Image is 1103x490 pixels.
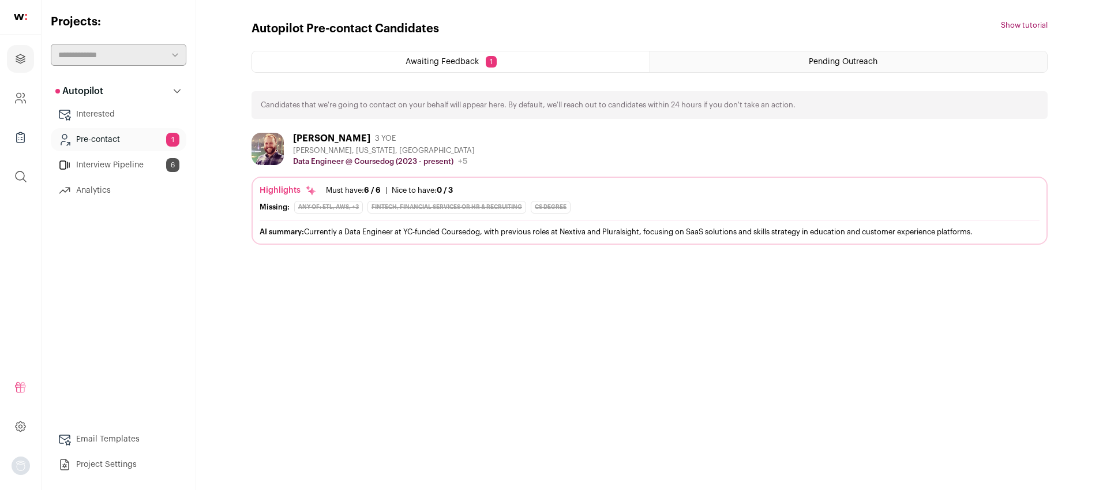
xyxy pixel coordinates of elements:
[326,186,381,195] div: Must have:
[7,45,34,73] a: Projects
[809,58,877,66] span: Pending Outreach
[260,228,304,235] span: AI summary:
[51,128,186,151] a: Pre-contact1
[293,133,370,144] div: [PERSON_NAME]
[260,203,290,212] div: Missing:
[294,201,363,214] div: Any of: ETL, AWS, +3
[1001,21,1048,30] button: Show tutorial
[650,51,1047,72] a: Pending Outreach
[486,56,497,68] span: 1
[51,14,186,30] h2: Projects:
[437,186,453,194] span: 0 / 3
[51,103,186,126] a: Interested
[458,158,467,166] span: +5
[51,154,186,177] a: Interview Pipeline6
[252,21,439,37] h1: Autopilot Pre-contact Candidates
[55,84,103,98] p: Autopilot
[252,133,284,165] img: a6b327358b29f602f97ed4f162c5a71672ebd1ff4f1eb759166aa4cf39034aca.jpg
[51,453,186,476] a: Project Settings
[12,457,30,475] img: nopic.png
[531,201,571,214] div: CS degree
[252,91,1048,119] div: Candidates that we're going to contact on your behalf will appear here. By default, we'll reach o...
[367,201,526,214] div: Fintech, Financial Services or HR & Recruiting
[406,58,479,66] span: Awaiting Feedback
[293,146,475,155] div: [PERSON_NAME], [US_STATE], [GEOGRAPHIC_DATA]
[7,84,34,112] a: Company and ATS Settings
[7,124,34,151] a: Company Lists
[51,179,186,202] a: Analytics
[166,133,179,147] span: 1
[260,226,1040,238] div: Currently a Data Engineer at YC-funded Coursedog, with previous roles at Nextiva and Pluralsight,...
[392,186,453,195] div: Nice to have:
[260,185,317,196] div: Highlights
[326,186,453,195] ul: |
[51,80,186,103] button: Autopilot
[252,133,1048,245] a: [PERSON_NAME] 3 YOE [PERSON_NAME], [US_STATE], [GEOGRAPHIC_DATA] Data Engineer @ Coursedog (2023 ...
[14,14,27,20] img: wellfound-shorthand-0d5821cbd27db2630d0214b213865d53afaa358527fdda9d0ea32b1df1b89c2c.svg
[166,158,179,172] span: 6
[51,428,186,451] a: Email Templates
[12,457,30,475] button: Open dropdown
[375,134,396,143] span: 3 YOE
[293,157,453,166] p: Data Engineer @ Coursedog (2023 - present)
[364,186,381,194] span: 6 / 6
